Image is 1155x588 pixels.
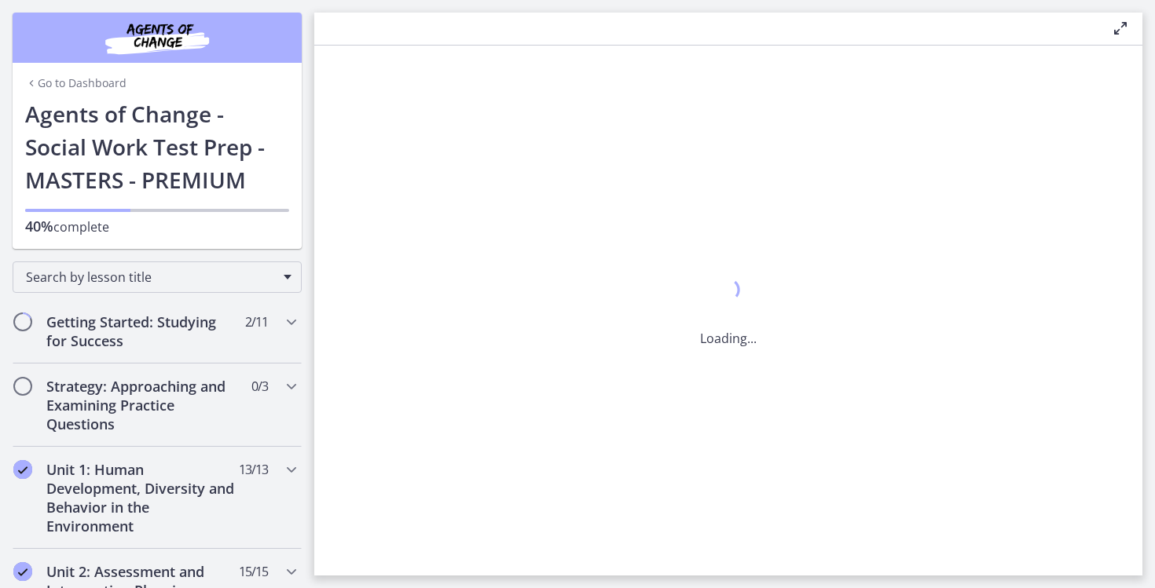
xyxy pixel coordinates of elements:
[46,377,238,433] h2: Strategy: Approaching and Examining Practice Questions
[13,460,32,479] i: Completed
[13,562,32,581] i: Completed
[26,268,276,286] span: Search by lesson title
[25,217,289,236] p: complete
[251,377,268,396] span: 0 / 3
[239,460,268,479] span: 13 / 13
[25,97,289,196] h1: Agents of Change - Social Work Test Prep - MASTERS - PREMIUM
[46,460,238,535] h2: Unit 1: Human Development, Diversity and Behavior in the Environment
[63,19,251,57] img: Agents of Change Social Work Test Prep
[700,329,757,348] p: Loading...
[239,562,268,581] span: 15 / 15
[13,261,302,293] div: Search by lesson title
[245,312,268,331] span: 2 / 11
[25,75,126,91] a: Go to Dashboard
[46,312,238,350] h2: Getting Started: Studying for Success
[700,274,757,310] div: 1
[25,217,53,236] span: 40%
